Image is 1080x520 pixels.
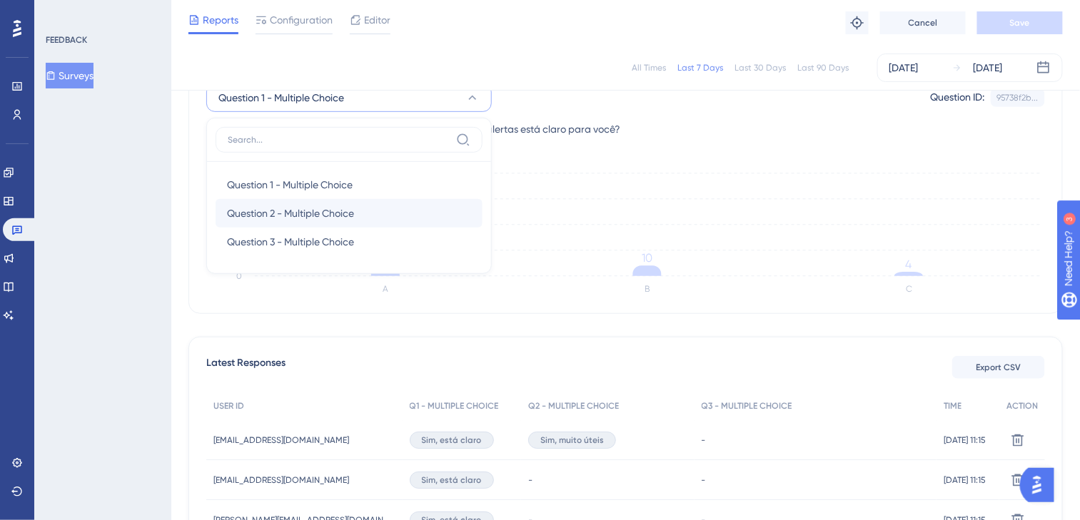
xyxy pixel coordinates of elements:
span: Sim, está claro [422,434,482,446]
span: Editor [364,11,390,29]
span: [EMAIL_ADDRESS][DOMAIN_NAME] [213,474,349,486]
div: All Times [632,62,666,73]
span: Q3 - MULTIPLE CHOICE [702,400,792,412]
input: Search... [228,134,450,146]
span: Question 1 - Multiple Choice [218,89,344,106]
span: Latest Responses [206,355,286,380]
span: Question 1 - Multiple Choice [227,176,353,193]
button: Save [977,11,1063,34]
tspan: 4 [906,258,912,271]
div: [DATE] [889,59,919,76]
span: Sim, está claro [422,474,482,486]
span: TIME [944,400,962,412]
tspan: 0 [236,271,242,281]
div: Last 7 Days [677,62,723,73]
button: Question 1 - Multiple Choice [216,170,483,199]
span: - [528,474,533,486]
button: Surveys [46,63,94,88]
span: USER ID [213,400,244,412]
span: Need Help? [34,4,89,21]
span: Export CSV [976,362,1021,373]
span: Sim, muito úteis [540,434,604,446]
span: Q1 - MULTIPLE CHOICE [410,400,499,412]
button: Question 3 - Multiple Choice [216,228,483,256]
text: B [645,284,650,294]
span: ACTION [1006,400,1038,412]
span: Configuration [270,11,333,29]
span: Question 2 - Multiple Choice [227,205,354,222]
span: Q2 - MULTIPLE CHOICE [528,400,619,412]
span: [EMAIL_ADDRESS][DOMAIN_NAME] [213,434,349,446]
span: Save [1010,17,1030,29]
button: Export CSV [952,356,1045,379]
span: - [702,474,706,486]
div: Last 90 Days [797,62,849,73]
span: [DATE] 11:15 [944,434,986,446]
tspan: 10 [642,252,652,265]
text: A [383,284,388,294]
div: [DATE] [974,59,1003,76]
button: Question 1 - Multiple Choice [206,83,492,112]
span: - [702,434,706,446]
div: 3 [99,7,104,19]
iframe: UserGuiding AI Assistant Launcher [1020,464,1063,506]
text: C [906,284,912,294]
span: Question 3 - Multiple Choice [227,233,354,250]
button: Question 2 - Multiple Choice [216,199,483,228]
button: Cancel [880,11,966,34]
span: Reports [203,11,238,29]
span: Cancel [909,17,938,29]
div: Last 30 Days [735,62,786,73]
div: Question ID: [931,88,985,107]
div: FEEDBACK [46,34,87,46]
div: 95738f2b... [997,92,1039,103]
span: [DATE] 11:15 [944,474,986,486]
